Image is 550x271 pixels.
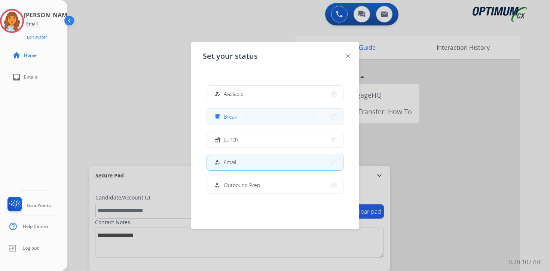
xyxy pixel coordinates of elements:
[224,135,238,143] span: Lunch
[24,10,73,19] h3: [PERSON_NAME]
[203,51,258,61] span: Set your status
[24,74,38,80] span: Emails
[224,158,236,166] span: Email
[224,113,237,121] span: Break
[23,223,49,229] span: Help Center
[214,91,221,97] mat-icon: how_to_reg
[214,159,221,165] mat-icon: how_to_reg
[346,54,350,58] img: close-button
[24,33,50,42] button: Edit Avatar
[207,177,343,193] button: Outbound Prep
[24,19,40,28] div: Email
[27,203,51,208] span: FocalPoints
[214,182,221,188] mat-icon: how_to_reg
[1,10,22,31] img: avatar
[207,154,343,170] button: Email
[224,90,244,98] span: Available
[214,113,221,120] mat-icon: free_breakfast
[12,73,21,82] mat-icon: inbox
[224,181,260,189] span: Outbound Prep
[12,51,21,60] mat-icon: home
[207,86,343,102] button: Available
[24,52,37,58] span: Home
[22,245,39,251] span: Log out
[207,109,343,125] button: Break
[207,131,343,147] button: Lunch
[214,136,221,143] mat-icon: fastfood
[6,197,51,214] a: FocalPoints
[508,258,543,267] p: 0.20.1027RC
